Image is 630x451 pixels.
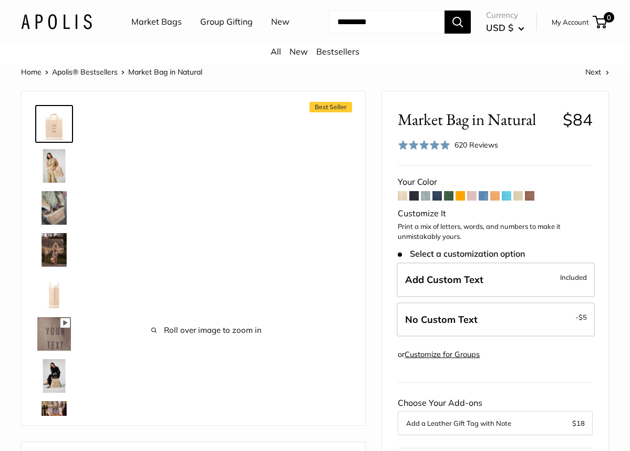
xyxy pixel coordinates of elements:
[486,22,513,33] span: USD $
[290,46,308,57] a: New
[486,19,524,36] button: USD $
[455,140,498,150] span: 620 Reviews
[37,275,71,309] img: description_13" wide, 18" high, 8" deep; handles: 3.5"
[486,8,524,23] span: Currency
[560,271,587,284] span: Included
[604,12,614,23] span: 0
[398,110,554,129] span: Market Bag in Natural
[200,14,253,30] a: Group Gifting
[106,323,307,338] span: Roll over image to zoom in
[35,357,73,395] a: Market Bag in Natural
[37,359,71,393] img: Market Bag in Natural
[579,313,587,321] span: $5
[128,67,202,77] span: Market Bag in Natural
[575,311,587,323] span: -
[271,14,290,30] a: New
[37,149,71,183] img: Market Bag in Natural
[35,147,73,185] a: Market Bag in Natural
[37,317,71,351] img: Market Bag in Natural
[405,313,478,326] span: No Custom Text
[398,348,480,362] div: or
[398,395,593,435] div: Choose Your Add-ons
[398,174,593,190] div: Your Color
[37,233,71,267] img: Market Bag in Natural
[405,350,480,359] a: Customize for Groups
[445,11,471,34] button: Search
[37,191,71,225] img: Market Bag in Natural
[406,417,584,429] button: Add a Leather Gift Tag with Note
[271,46,281,57] a: All
[552,16,589,28] a: My Account
[21,65,202,79] nav: Breadcrumb
[572,419,585,427] span: $18
[405,274,483,286] span: Add Custom Text
[37,107,71,141] img: Market Bag in Natural
[37,401,71,435] img: Market Bag in Natural
[397,263,595,297] label: Add Custom Text
[35,315,73,353] a: Market Bag in Natural
[316,46,359,57] a: Bestsellers
[585,67,609,77] a: Next
[398,222,593,242] p: Print a mix of letters, words, and numbers to make it unmistakably yours.
[35,273,73,311] a: description_13" wide, 18" high, 8" deep; handles: 3.5"
[398,206,593,222] div: Customize It
[398,249,524,259] span: Select a customization option
[563,109,593,130] span: $84
[35,189,73,227] a: Market Bag in Natural
[309,102,352,112] span: Best Seller
[35,105,73,143] a: Market Bag in Natural
[131,14,182,30] a: Market Bags
[35,399,73,437] a: Market Bag in Natural
[329,11,445,34] input: Search...
[397,302,595,337] label: Leave Blank
[21,14,92,29] img: Apolis
[21,67,42,77] a: Home
[52,67,118,77] a: Apolis® Bestsellers
[35,231,73,269] a: Market Bag in Natural
[594,16,607,28] a: 0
